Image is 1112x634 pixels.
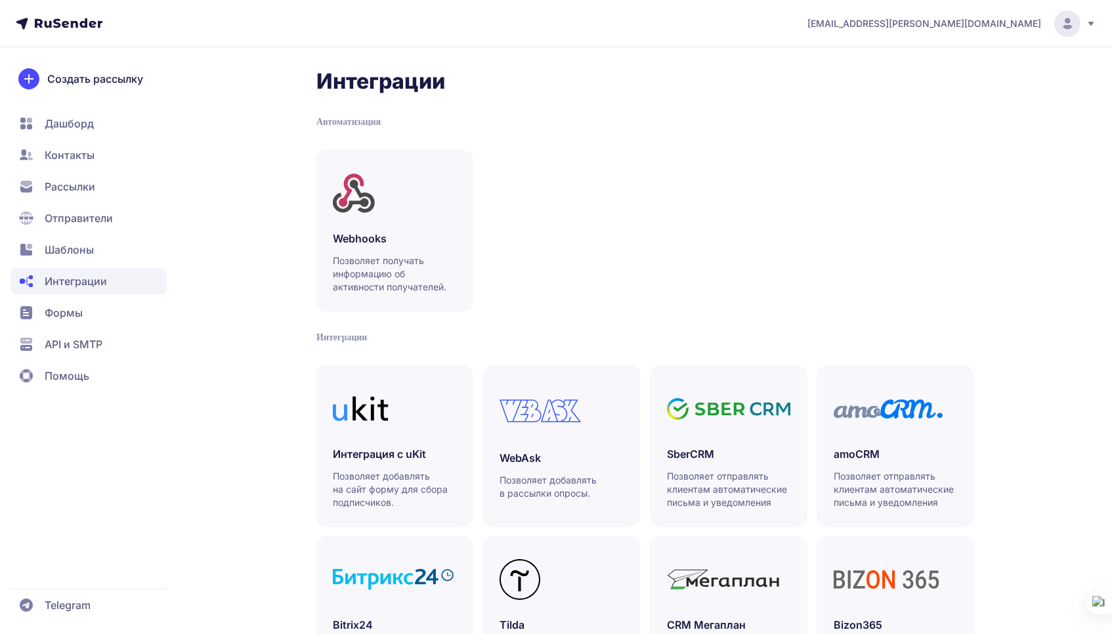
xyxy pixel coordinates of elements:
span: Telegram [45,597,91,613]
span: Рассылки [45,179,95,194]
div: Интеграции [316,331,973,344]
h3: WebAsk [500,450,623,466]
span: [EMAIL_ADDRESS][PERSON_NAME][DOMAIN_NAME] [807,17,1041,30]
h3: amoCRM [834,446,957,462]
a: SberCRMПозволяет отправлять клиентам автоматические письма и уведомления [651,365,807,526]
span: Дашборд [45,116,94,131]
h3: CRM Мегаплан [667,617,790,633]
h3: Интеграция с uKit [333,446,456,462]
span: Формы [45,305,83,321]
h3: Bizon365 [834,617,957,633]
h2: Интеграции [316,68,973,95]
p: Позволяет отправлять клиентам автоматические письма и уведомления [834,470,958,509]
span: Помощь [45,368,89,384]
span: API и SMTP [45,336,102,352]
p: Позволяет отправлять клиентам автоматические письма и уведомления [667,470,792,509]
span: Интеграции [45,273,107,289]
h3: SberCRM [667,446,790,462]
a: amoCRMПозволяет отправлять клиентам автоматические письма и уведомления [817,365,973,526]
p: Позволяет добавлять на сайт форму для сбора подписчиков. [333,470,458,509]
p: Позволяет добавлять в рассылки опросы. [500,474,624,500]
span: Отправители [45,210,113,226]
div: Автоматизация [316,116,973,129]
span: Контакты [45,147,95,163]
a: Интеграция с uKitПозволяет добавлять на сайт форму для сбора подписчиков. [316,365,473,526]
span: Шаблоны [45,242,94,258]
span: Создать рассылку [47,71,143,87]
h3: Bitrix24 [333,617,456,633]
a: WebhooksПозволяет получать информацию об активности получателей. [316,150,473,310]
a: Telegram [11,592,167,618]
p: Позволяет получать информацию об активности получателей. [333,254,458,294]
h3: Webhooks [333,231,456,246]
a: WebAskПозволяет добавлять в рассылки опросы. [483,365,639,526]
h3: Tilda [500,617,623,633]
